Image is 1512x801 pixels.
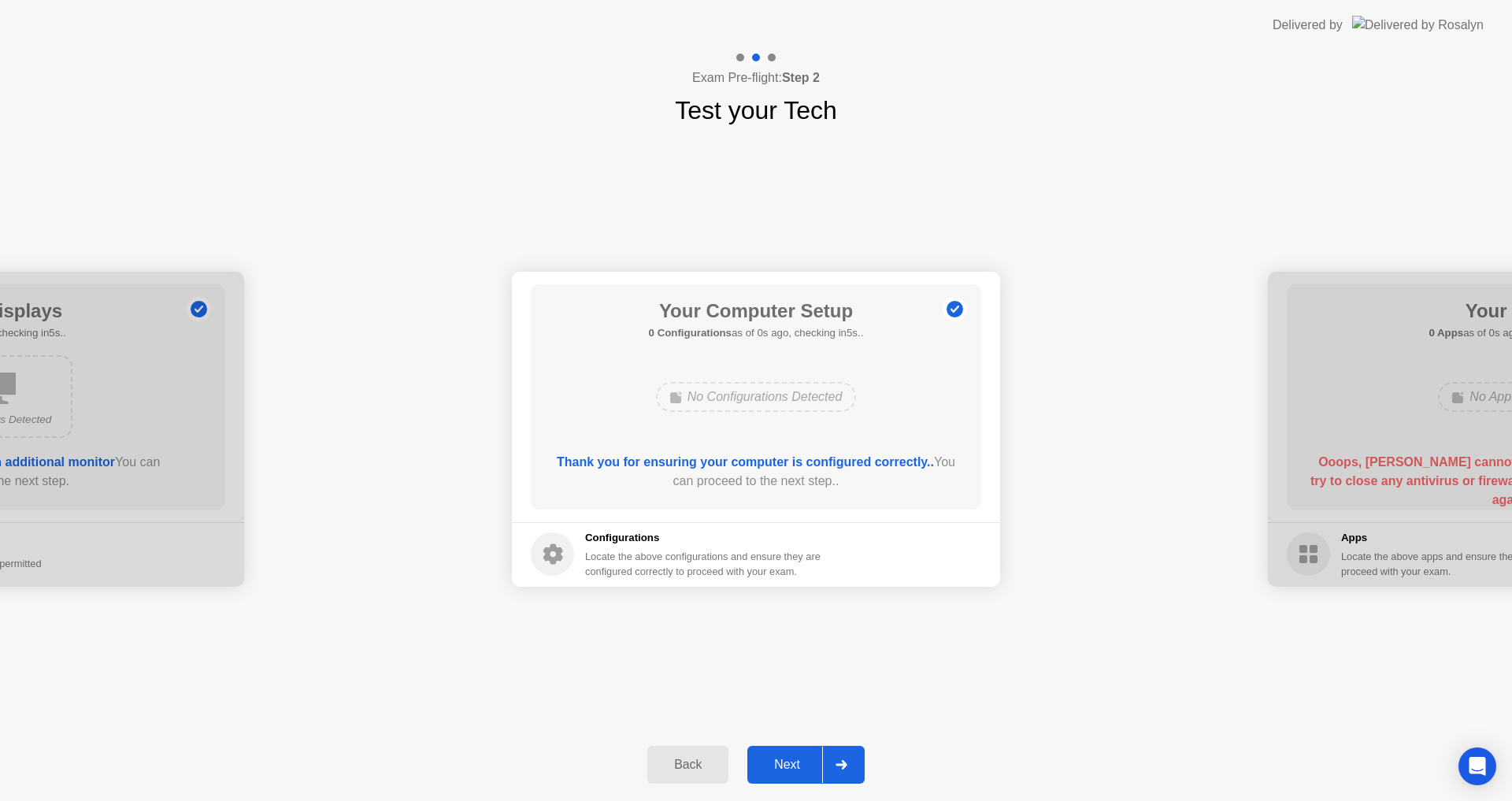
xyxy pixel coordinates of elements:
h1: Test your Tech [675,91,837,129]
b: Thank you for ensuring your computer is configured correctly.. [557,455,934,469]
div: Open Intercom Messenger [1458,747,1496,785]
b: 0 Configurations [649,327,732,339]
h5: Configurations [585,530,824,546]
img: Delivered by Rosalyn [1352,16,1484,34]
div: No Configurations Detected [656,382,857,412]
div: Next [752,758,822,772]
b: Step 2 [782,71,820,84]
div: You can proceed to the next step.. [554,453,959,491]
h4: Exam Pre-flight: [692,69,820,87]
div: Delivered by [1273,16,1343,35]
div: Back [652,758,724,772]
button: Next [747,746,865,784]
h1: Your Computer Setup [649,297,864,325]
button: Back [647,746,728,784]
div: Locate the above configurations and ensure they are configured correctly to proceed with your exam. [585,549,824,579]
h5: as of 0s ago, checking in5s.. [649,325,864,341]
